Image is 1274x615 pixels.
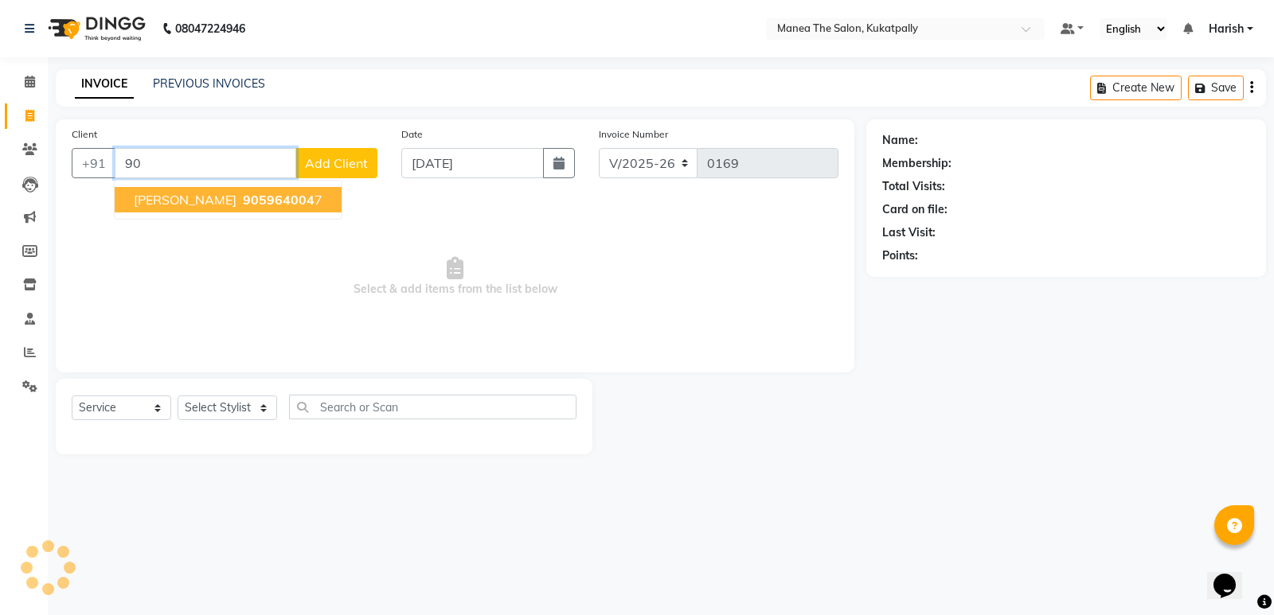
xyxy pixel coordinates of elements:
label: Client [72,127,97,142]
span: [PERSON_NAME] [134,192,236,208]
button: Save [1188,76,1244,100]
div: Name: [882,132,918,149]
div: Card on file: [882,201,948,218]
span: Select & add items from the list below [72,197,838,356]
span: Harish [1209,21,1244,37]
div: Last Visit: [882,224,936,241]
button: Create New [1090,76,1182,100]
label: Invoice Number [599,127,668,142]
img: logo [41,6,150,51]
ngb-highlight: 7 [240,192,322,208]
span: 905964004 [243,192,315,208]
input: Search by Name/Mobile/Email/Code [115,148,296,178]
input: Search or Scan [289,395,576,419]
a: INVOICE [75,70,134,99]
div: Total Visits: [882,178,945,195]
span: Add Client [305,155,368,171]
div: Membership: [882,155,952,172]
button: +91 [72,148,116,178]
div: Points: [882,247,918,264]
a: PREVIOUS INVOICES [153,76,265,91]
b: 08047224946 [175,6,245,51]
label: Date [401,127,423,142]
button: Add Client [295,148,377,178]
iframe: chat widget [1207,551,1258,599]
